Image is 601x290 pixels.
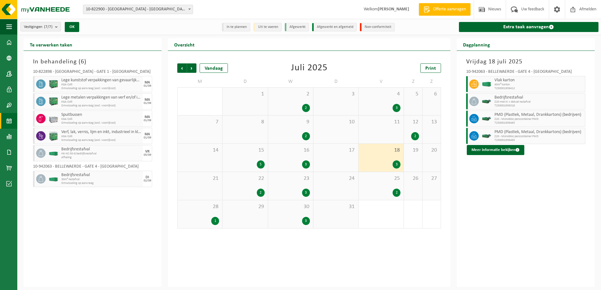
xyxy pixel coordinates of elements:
[145,81,150,84] div: MA
[226,175,264,182] span: 22
[61,87,141,90] span: Omwisseling op aanvraag (excl. voorrijkost)
[378,7,409,12] strong: [PERSON_NAME]
[144,179,151,182] div: 02/09
[467,145,524,155] button: Meer informatie bekijken
[494,83,583,87] span: 40m³ karton
[181,119,219,126] span: 7
[223,76,268,87] td: D
[177,63,187,73] span: Vorige
[494,112,583,117] span: PMD (Plastiek, Metaal, Drankkartons) (bedrijven)
[20,22,61,31] button: Vestigingen(7/7)
[494,104,583,108] span: T250001936318
[168,38,201,51] h2: Overzicht
[494,78,583,83] span: Vlak karton
[187,63,196,73] span: Volgende
[482,116,491,121] img: HK-XZ-20-GN-03
[407,175,419,182] span: 26
[146,175,149,179] div: DI
[226,203,264,210] span: 29
[49,114,58,123] img: PB-LB-0680-HPE-GY-11
[200,63,228,73] div: Vandaag
[482,82,491,87] img: HK-XC-40-GN-00
[362,119,400,126] span: 11
[404,76,422,87] td: Z
[65,22,79,32] button: OK
[61,95,141,100] span: Lege metalen verpakkingen van verf en/of inkt (schraapschoon)
[24,38,79,51] h2: Te verwerken taken
[144,102,151,105] div: 01/09
[302,104,310,112] div: 2
[144,119,151,122] div: 01/09
[145,150,150,153] div: VR
[24,22,52,32] span: Vestigingen
[61,100,141,104] span: KGA Colli
[49,177,58,181] img: HK-XC-30-GN-00
[407,91,419,98] span: 5
[61,130,141,135] span: Verf, lak, vernis, lijm en inkt, industrieel in kleinverpakking
[362,175,400,182] span: 25
[317,203,355,210] span: 31
[33,164,152,171] div: 10-942063 - BELLEWAERDE - GATE 4 - [GEOGRAPHIC_DATA]
[494,87,583,90] span: T250001936412
[181,175,219,182] span: 21
[253,23,282,31] li: Uit te voeren
[317,119,355,126] span: 10
[226,91,264,98] span: 1
[420,63,441,73] a: Print
[271,147,310,154] span: 16
[302,160,310,169] div: 3
[257,160,265,169] div: 5
[411,132,419,140] div: 2
[426,147,438,154] span: 20
[61,178,141,181] span: 30m³ restafval
[61,78,141,83] span: Lege kunststof verpakkingen van gevaarlijke stoffen
[432,6,467,13] span: Offerte aanvragen
[494,135,583,138] span: Z20 - Monobloc perscontainer PMD
[49,131,58,141] img: PB-HB-1400-HPE-GN-11
[61,156,141,159] span: Afhaling
[271,91,310,98] span: 2
[362,147,400,154] span: 18
[360,23,395,31] li: Non-conformiteit
[426,91,438,98] span: 6
[61,152,141,156] span: HK-XC-30-G bedrijfsrestafval
[494,130,583,135] span: PMD (Plastiek, Metaal, Drankkartons) (bedrijven)
[285,23,309,31] li: Afgewerkt
[407,119,419,126] span: 12
[302,217,310,225] div: 3
[494,117,583,121] span: Z20 - Monobloc perscontainer PMD
[61,117,141,121] span: KGA Colli
[425,66,436,71] span: Print
[359,76,404,87] td: V
[61,147,141,152] span: Bedrijfsrestafval
[312,23,357,31] li: Afgewerkt en afgemeld
[291,63,328,73] div: Juli 2025
[422,76,441,87] td: Z
[313,76,359,87] td: D
[302,189,310,197] div: 3
[144,84,151,88] div: 01/09
[393,189,400,197] div: 2
[494,138,583,142] span: T250001936465
[317,91,355,98] span: 3
[426,119,438,126] span: 13
[257,189,265,197] div: 2
[457,38,496,51] h2: Dagplanning
[393,160,400,169] div: 3
[44,25,52,29] count: (7/7)
[482,99,491,104] img: HK-XZ-20-GN-03
[144,136,151,139] div: 01/09
[271,119,310,126] span: 9
[317,147,355,154] span: 17
[494,121,583,125] span: T250001936465
[61,121,141,125] span: Omwisseling op aanvraag (excl. voorrijkost)
[271,203,310,210] span: 30
[211,217,219,225] div: 1
[271,175,310,182] span: 23
[145,98,150,102] div: MA
[494,95,583,100] span: Bedrijfsrestafval
[393,104,400,112] div: 3
[222,23,250,31] li: In te plannen
[144,153,151,157] div: 05/09
[177,76,223,87] td: M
